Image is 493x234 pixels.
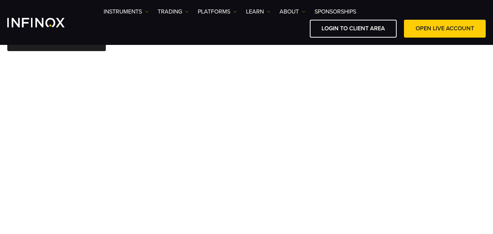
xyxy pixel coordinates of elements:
[158,7,189,16] a: TRADING
[280,7,305,16] a: ABOUT
[315,7,356,16] a: SPONSORSHIPS
[310,20,397,38] a: LOGIN TO CLIENT AREA
[246,7,270,16] a: Learn
[404,20,486,38] a: OPEN LIVE ACCOUNT
[7,18,82,27] a: INFINOX Logo
[104,7,149,16] a: Instruments
[198,7,237,16] a: PLATFORMS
